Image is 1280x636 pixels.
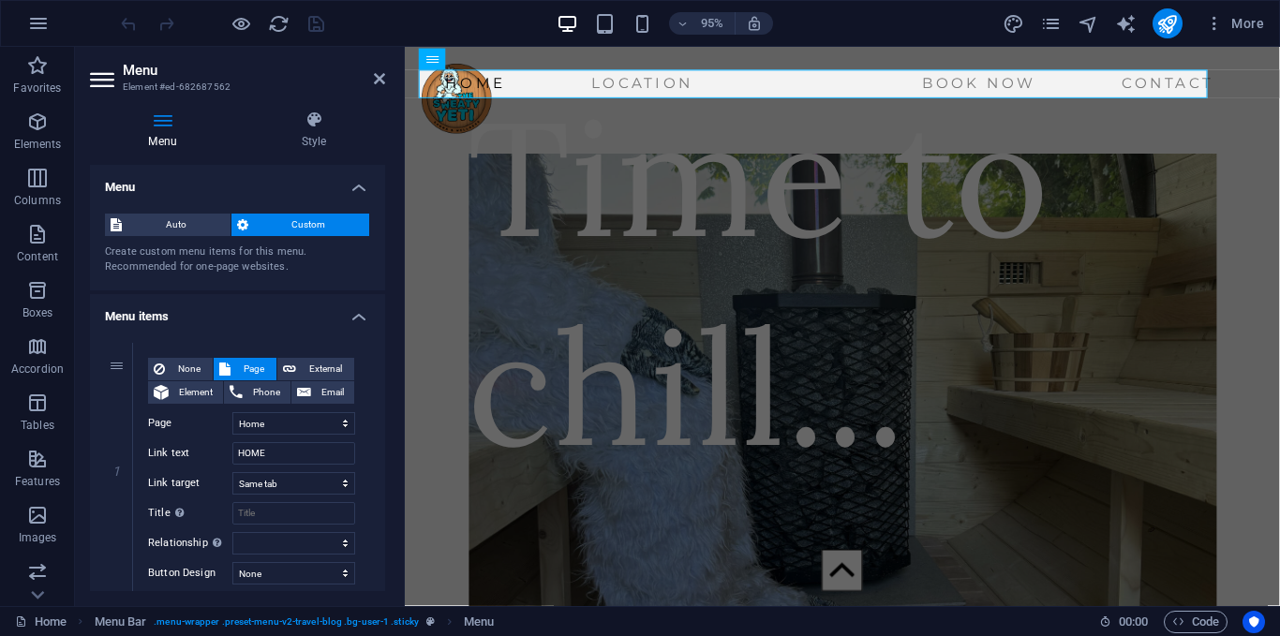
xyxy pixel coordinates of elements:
[1132,614,1135,629] span: :
[148,562,232,584] label: Button Design
[1078,12,1100,35] button: navigator
[1040,13,1062,35] i: Pages (Ctrl+Alt+S)
[277,358,354,380] button: External
[236,358,271,380] span: Page
[148,381,223,404] button: Element
[1119,611,1148,633] span: 00 00
[148,472,232,495] label: Link target
[105,214,231,236] button: Auto
[90,111,243,150] h4: Menu
[171,358,207,380] span: None
[148,358,213,380] button: None
[1172,611,1219,633] span: Code
[13,81,61,96] p: Favorites
[174,381,217,404] span: Element
[15,611,67,633] a: Click to cancel selection. Double-click to open Pages
[127,214,225,236] span: Auto
[669,12,736,35] button: 95%
[302,358,349,380] span: External
[697,12,727,35] h6: 95%
[1003,12,1025,35] button: design
[19,530,57,545] p: Images
[154,611,419,633] span: . menu-wrapper .preset-menu-v2-travel-blog .bg-user-1 .sticky
[1198,8,1272,38] button: More
[123,79,348,96] h3: Element #ed-682687562
[232,502,355,525] input: Title
[14,193,61,208] p: Columns
[224,381,290,404] button: Phone
[231,214,370,236] button: Custom
[230,12,252,35] button: Click here to leave preview mode and continue editing
[90,165,385,199] h4: Menu
[248,381,285,404] span: Phone
[103,464,130,479] em: 1
[1099,611,1149,633] h6: Session time
[21,418,54,433] p: Tables
[267,12,290,35] button: reload
[148,532,232,555] label: Relationship
[17,249,58,264] p: Content
[1115,13,1137,35] i: AI Writer
[1040,12,1063,35] button: pages
[464,611,494,633] span: Click to select. Double-click to edit
[148,412,232,435] label: Page
[105,244,370,275] div: Create custom menu items for this menu. Recommended for one-page websites.
[317,381,349,404] span: Email
[11,362,64,377] p: Accordion
[746,15,763,32] i: On resize automatically adjust zoom level to fit chosen device.
[148,442,232,465] label: Link text
[1243,611,1265,633] button: Usercentrics
[254,214,365,236] span: Custom
[291,381,354,404] button: Email
[243,111,385,150] h4: Style
[426,616,435,627] i: This element is a customizable preset
[123,62,385,79] h2: Menu
[1153,8,1183,38] button: publish
[1164,611,1228,633] button: Code
[268,13,290,35] i: Reload page
[1205,14,1264,33] span: More
[95,611,147,633] span: Click to select. Double-click to edit
[1156,13,1178,35] i: Publish
[14,137,62,152] p: Elements
[214,358,276,380] button: Page
[22,305,53,320] p: Boxes
[90,294,385,328] h4: Menu items
[1115,12,1138,35] button: text_generator
[95,611,495,633] nav: breadcrumb
[1003,13,1024,35] i: Design (Ctrl+Alt+Y)
[148,502,232,525] label: Title
[15,474,60,489] p: Features
[1078,13,1099,35] i: Navigator
[232,442,355,465] input: Link text...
